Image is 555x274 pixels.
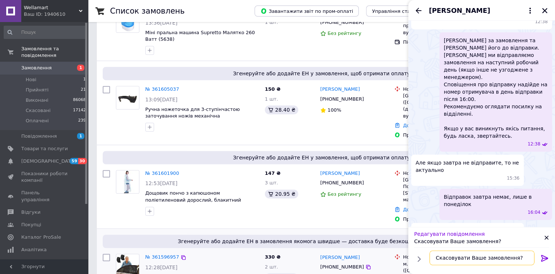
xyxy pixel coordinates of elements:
a: № 361596957 [145,254,179,260]
span: 13:09[DATE] [145,97,178,102]
div: Ваш ID: 1940610 [24,11,88,18]
div: Нова Пошта [403,170,477,177]
span: Відгуки [21,209,40,216]
span: Без рейтингу [328,191,361,197]
span: 13:36[DATE] [145,20,178,26]
div: Післяплата [403,39,477,46]
span: 12:53[DATE] [145,180,178,186]
span: Повідомлення [21,133,57,140]
span: Каталог ProSale [21,234,61,241]
span: 100% [328,107,341,113]
span: 12:28[DATE] [145,264,178,270]
span: Завантажити звіт по пром-оплаті [260,8,353,14]
a: [PERSON_NAME] [320,254,360,261]
span: [DEMOGRAPHIC_DATA] [21,158,76,165]
span: 15:36 12.09.2025 [507,175,520,181]
span: 330 ₴ [265,254,281,260]
a: Ручна ножеточка для 3-ступінчастою заточування ножів механічна [145,107,240,119]
span: Управління статусами [372,8,428,14]
input: Пошук [4,26,87,39]
a: № 361601900 [145,170,179,176]
button: Закрити [540,6,549,15]
span: Без рейтингу [328,30,361,36]
span: 239 [78,118,86,124]
span: Замовлення та повідомлення [21,46,88,59]
span: [PERSON_NAME] [429,6,490,15]
span: Оплачені [26,118,49,124]
div: Нова Пошта [403,86,477,93]
div: [PHONE_NUMBER] [319,18,365,27]
span: 12:38 12.09.2025 [416,19,548,25]
button: Показати кнопки [414,254,424,264]
button: Управління статусами [366,6,434,17]
span: 3 шт. [265,180,278,185]
div: 28.40 ₴ [265,105,298,114]
span: 1 шт. [265,19,278,25]
span: 147 ₴ [265,170,281,176]
span: Згенеруйте або додайте ЕН у замовлення, щоб отримати оплату [106,154,537,161]
span: Замовлення [21,65,52,71]
div: Нова Пошта [403,254,477,260]
button: Назад [414,6,423,15]
img: Фото товару [116,170,139,193]
span: 1 [83,76,86,83]
p: Редагувати повідомлення [414,230,544,238]
span: Wellamart [24,4,79,11]
span: 17142 [73,107,86,114]
span: 21 [81,87,86,93]
img: Фото товару [116,86,139,109]
div: [GEOGRAPHIC_DATA] ([GEOGRAPHIC_DATA].), №310 (до 30 кг на одне місце): вул. [STREET_ADDRESS] [403,93,477,119]
a: Додати ЕН [403,207,430,212]
a: Дощовик пончо з капюшоном поліетиленовий дорослий, блакитний Supretto (Арт. 7114-0001) [145,190,241,209]
span: 1 шт. [265,96,278,102]
span: Панель управління [21,190,68,203]
span: Товари та послуги [21,145,68,152]
button: [PERSON_NAME] [429,6,534,15]
a: Міні пральна машина Supretto Малятко 260 Ватт (5638) [145,30,255,42]
span: Але якщо завтра не відправите, то не актуально [416,159,519,174]
div: [PHONE_NUMBER] [319,262,365,272]
span: 1 [77,65,84,71]
div: Пром-оплата [403,132,477,138]
div: с. Селичівка, Пункт приймання-видачі (до 30 кг): вул. [STREET_ADDRESS] [403,16,477,36]
p: Скасовувати Ваше замовлення? [414,238,544,245]
textarea: Скасовувати Ваше замовлення? [430,250,534,265]
span: Виконані [26,97,48,104]
div: [GEOGRAPHIC_DATA], Поштомат №42817: вул. [STREET_ADDRESS] (Біля магазину "Екомаркет") [403,177,477,203]
span: 1 [77,133,84,139]
a: [PERSON_NAME] [320,170,360,177]
div: [PHONE_NUMBER] [319,94,365,104]
span: 86068 [73,97,86,104]
span: 30 [78,158,87,164]
a: Додати ЕН [403,123,430,128]
div: [PHONE_NUMBER] [319,178,365,188]
span: 59 [70,158,78,164]
span: Згенеруйте або додайте ЕН в замовлення якомога швидше — доставка буде безкоштовною для покупця [106,238,537,245]
a: № 361605037 [145,86,179,92]
span: 16:04 12.09.2025 [527,209,540,216]
span: Скасовані [26,107,51,114]
a: [PERSON_NAME] [320,86,360,93]
span: Нові [26,76,36,83]
button: Завантажити звіт по пром-оплаті [255,6,359,17]
span: 2 шт. [265,264,278,270]
span: Аналітика [21,246,47,253]
span: [PERSON_NAME] за замовлення та [PERSON_NAME] його до відправки. [PERSON_NAME] ми відправляємо зам... [444,37,548,140]
span: 150 ₴ [265,86,281,92]
span: Згенеруйте або додайте ЕН у замовлення, щоб отримати оплату [106,70,537,77]
h1: Список замовлень [110,7,185,15]
span: Покупці [21,221,41,228]
span: 12:38 12.09.2025 [527,141,540,147]
span: Відправок завтра немає, лише в понеділок [444,193,548,208]
span: Показники роботи компанії [21,170,68,184]
div: 20.95 ₴ [265,190,298,198]
div: Пром-оплата [403,216,477,223]
span: Прийняті [26,87,48,93]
